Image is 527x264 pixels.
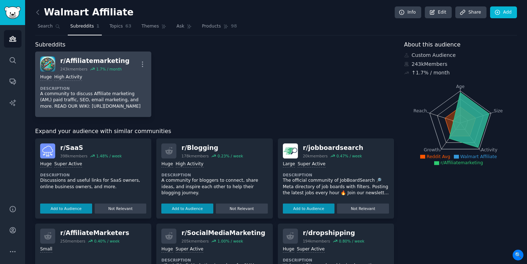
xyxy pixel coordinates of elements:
[297,246,325,253] div: Super Active
[181,143,243,152] div: r/ Blogging
[161,258,267,263] dt: Description
[35,127,171,136] span: Expand your audience with similar communities
[231,23,237,30] span: 98
[395,6,421,19] a: Info
[60,153,87,158] div: 398k members
[161,172,267,177] dt: Description
[176,23,184,30] span: Ask
[96,67,122,72] div: 1.7 % / month
[404,40,460,49] span: About this audience
[60,67,87,72] div: 243k members
[283,172,389,177] dt: Description
[40,246,52,253] div: Small
[513,250,523,260] span: 🔍
[303,229,365,238] div: r/ dropshipping
[298,161,326,168] div: Super Active
[70,23,94,30] span: Subreddits
[40,91,146,110] p: A community to discuss Affiliate marketing (AM,) paid traffic, SEO, email marketing, and more. RE...
[142,23,159,30] span: Themes
[40,177,146,190] p: Discussions and useful links for SaaS owners, online business owners, and more.
[336,153,362,158] div: 0.47 % / week
[125,23,132,30] span: 63
[404,60,517,68] div: 243k Members
[40,172,146,177] dt: Description
[283,246,294,253] div: Huge
[60,229,129,238] div: r/ AffiliateMarketers
[40,204,92,214] button: Add to Audience
[456,84,465,89] tspan: Age
[40,57,55,72] img: Affiliatemarketing
[96,23,100,30] span: 1
[216,204,268,214] button: Not Relevant
[199,21,239,35] a: Products98
[490,6,517,19] a: Add
[38,23,53,30] span: Search
[494,108,503,113] tspan: Size
[161,246,173,253] div: Huge
[283,258,389,263] dt: Description
[181,153,209,158] div: 178k members
[4,6,21,19] img: GummySearch logo
[161,161,173,168] div: Huge
[218,153,243,158] div: 0.23 % / week
[303,239,330,244] div: 194k members
[460,154,497,159] span: Walmart Affiliate
[35,52,151,117] a: Affiliatemarketingr/Affiliatemarketing243kmembers1.7% / monthHugeHigh ActivityDescriptionA commun...
[413,108,427,113] tspan: Reach
[181,229,265,238] div: r/ SocialMediaMarketing
[139,21,169,35] a: Themes
[283,161,295,168] div: Large
[60,57,129,65] div: r/ Affiliatemarketing
[95,204,147,214] button: Not Relevant
[455,6,486,19] a: Share
[181,239,209,244] div: 205k members
[283,204,335,214] button: Add to Audience
[109,23,123,30] span: Topics
[424,147,440,152] tspan: Growth
[174,21,194,35] a: Ask
[202,23,221,30] span: Products
[441,160,483,165] span: r/Affiliatemarketing
[339,239,364,244] div: 0.80 % / week
[96,153,122,158] div: 1.48 % / week
[404,52,517,59] div: Custom Audience
[60,239,85,244] div: 250 members
[35,21,63,35] a: Search
[35,40,66,49] span: Subreddits
[35,7,134,18] h2: Walmart Affiliate
[303,153,328,158] div: 20k members
[283,143,298,158] img: jobboardsearch
[161,177,267,196] p: A community for bloggers to connect, share ideas, and inspire each other to help their blogging j...
[60,143,122,152] div: r/ SaaS
[40,143,55,158] img: SaaS
[94,239,119,244] div: 0.40 % / week
[107,21,134,35] a: Topics63
[40,74,52,81] div: Huge
[54,161,82,168] div: Super Active
[40,86,146,91] dt: Description
[161,204,213,214] button: Add to Audience
[218,239,243,244] div: 1.00 % / week
[425,6,452,19] a: Edit
[481,147,498,152] tspan: Activity
[303,143,364,152] div: r/ jobboardsearch
[337,204,389,214] button: Not Relevant
[412,69,450,77] div: ↑ 1.7 % / month
[68,21,102,35] a: Subreddits1
[40,161,52,168] div: Huge
[176,161,204,168] div: High Activity
[176,246,204,253] div: Super Active
[427,154,450,159] span: Reddit Avg
[54,74,82,81] div: High Activity
[283,177,389,196] p: The official community of JobBoardSearch 🔎 Meta directory of job boards with filters. Posting the...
